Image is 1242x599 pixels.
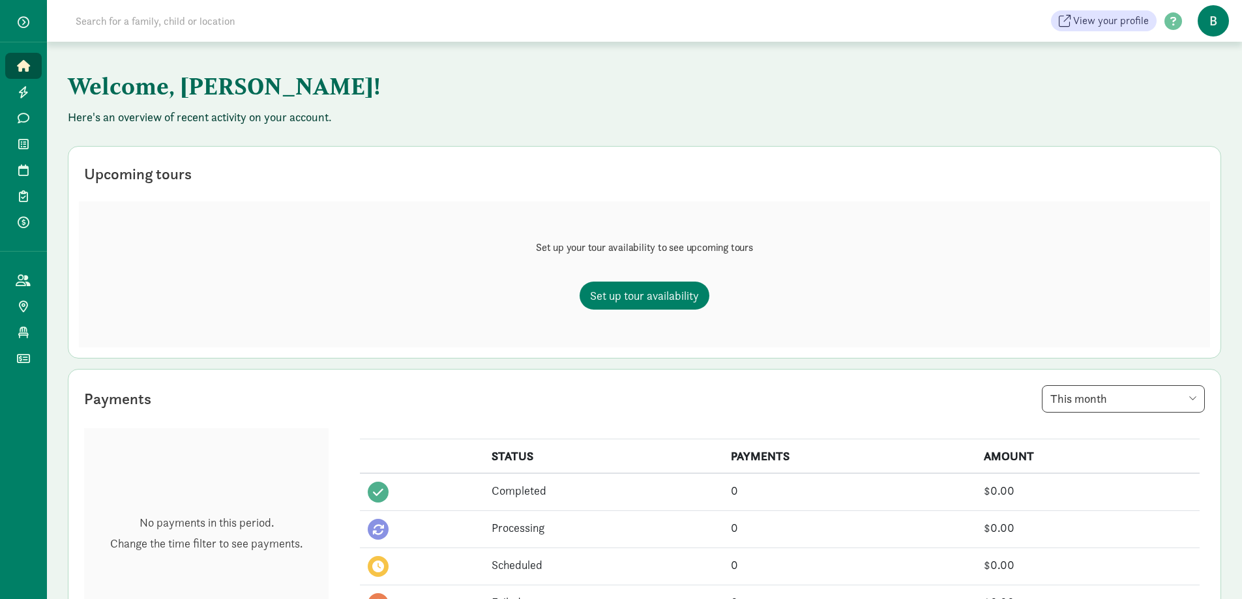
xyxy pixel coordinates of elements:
div: $0.00 [984,556,1192,574]
div: Upcoming tours [84,162,192,186]
span: Set up tour availability [590,287,699,304]
div: 0 [731,556,968,574]
div: $0.00 [984,482,1192,499]
th: STATUS [484,439,723,474]
div: 0 [731,482,968,499]
div: Completed [492,482,715,499]
input: Search for a family, child or location [68,8,434,34]
p: Here's an overview of recent activity on your account. [68,110,1221,125]
a: View your profile [1051,10,1157,31]
iframe: Chat Widget [1177,536,1242,599]
a: Set up tour availability [580,282,709,310]
div: $0.00 [984,519,1192,536]
th: AMOUNT [976,439,1200,474]
div: Payments [84,387,151,411]
div: Processing [492,519,715,536]
div: Scheduled [492,556,715,574]
span: B [1198,5,1229,37]
p: Change the time filter to see payments. [110,536,303,551]
p: Set up your tour availability to see upcoming tours [536,240,753,256]
p: No payments in this period. [110,515,303,531]
th: PAYMENTS [723,439,975,474]
span: View your profile [1073,13,1149,29]
h1: Welcome, [PERSON_NAME]! [68,63,713,110]
div: 0 [731,519,968,536]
